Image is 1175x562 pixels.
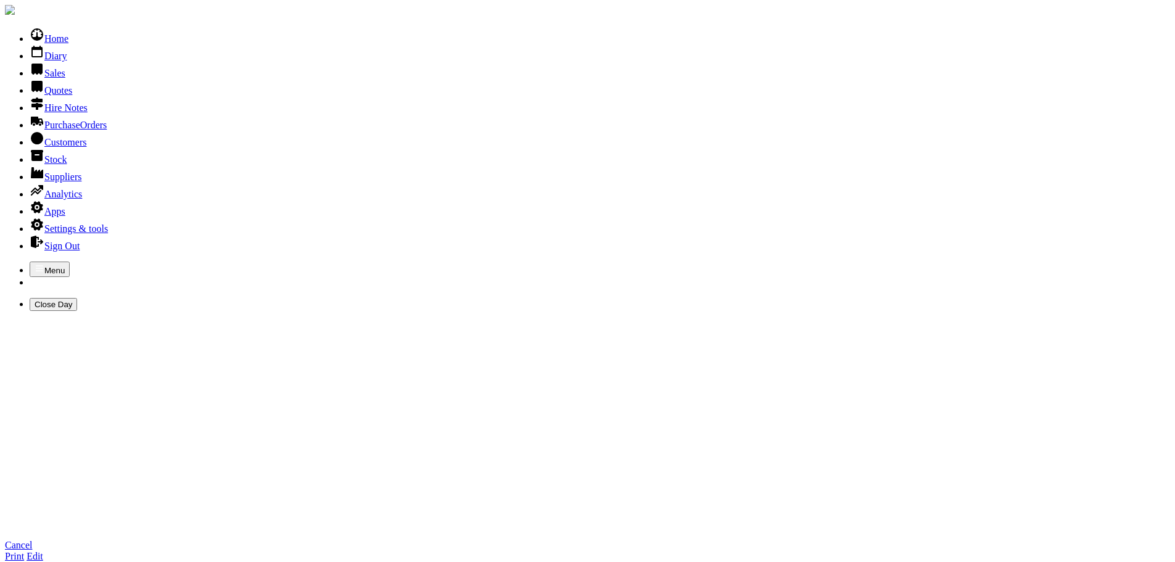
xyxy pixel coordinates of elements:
a: Analytics [30,189,82,199]
a: Print [5,551,24,561]
img: companylogo.jpg [5,5,15,15]
a: Home [30,33,68,44]
a: Apps [30,206,65,217]
a: Edit [27,551,43,561]
button: Menu [30,262,70,277]
li: Stock [30,148,1170,165]
a: Customers [30,137,86,147]
a: Sign Out [30,241,80,251]
a: Cancel [5,540,32,550]
li: Suppliers [30,165,1170,183]
a: PurchaseOrders [30,120,107,130]
a: Hire Notes [30,102,88,113]
a: Sales [30,68,65,78]
a: Quotes [30,85,72,96]
a: Settings & tools [30,223,108,234]
a: Stock [30,154,67,165]
button: Close Day [30,298,77,311]
li: Hire Notes [30,96,1170,114]
a: Diary [30,51,67,61]
li: Sales [30,62,1170,79]
a: Suppliers [30,171,81,182]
